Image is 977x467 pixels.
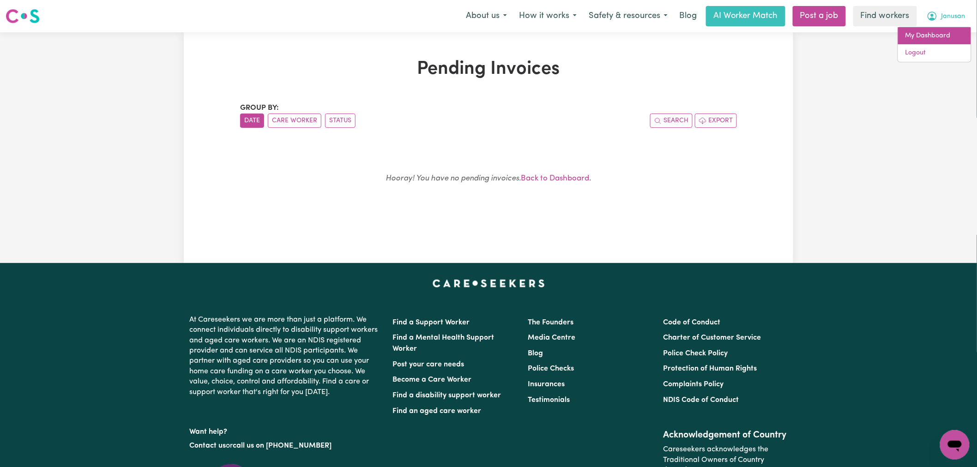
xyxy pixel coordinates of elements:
[706,6,785,26] a: AI Worker Match
[233,442,332,449] a: call us on [PHONE_NUMBER]
[663,365,757,372] a: Protection of Human Rights
[528,396,570,404] a: Testimonials
[392,361,464,368] a: Post your care needs
[941,12,965,22] span: Janusan
[6,8,40,24] img: Careseekers logo
[528,381,565,388] a: Insurances
[392,319,470,326] a: Find a Support Worker
[528,350,543,357] a: Blog
[528,334,575,341] a: Media Centre
[240,104,279,112] span: Group by:
[898,44,971,62] a: Logout
[392,392,501,399] a: Find a disability support worker
[663,350,728,357] a: Police Check Policy
[240,58,737,80] h1: Pending Invoices
[663,334,761,341] a: Charter of Customer Service
[433,280,545,287] a: Careseekers home page
[793,6,846,26] a: Post a job
[663,381,724,388] a: Complaints Policy
[460,6,513,26] button: About us
[695,114,737,128] button: Export
[674,6,702,26] a: Blog
[528,319,573,326] a: The Founders
[189,423,381,437] p: Want help?
[521,174,590,182] a: Back to Dashboard
[898,27,971,62] div: My Account
[268,114,321,128] button: sort invoices by care worker
[513,6,583,26] button: How it works
[663,319,721,326] a: Code of Conduct
[650,114,693,128] button: Search
[898,27,971,45] a: My Dashboard
[386,174,591,182] small: .
[663,396,739,404] a: NDIS Code of Conduct
[392,407,481,415] a: Find an aged care worker
[325,114,356,128] button: sort invoices by paid status
[663,430,788,441] h2: Acknowledgement of Country
[921,6,971,26] button: My Account
[853,6,917,26] a: Find workers
[386,174,521,182] em: Hooray! You have no pending invoices.
[240,114,264,128] button: sort invoices by date
[189,437,381,455] p: or
[189,442,226,449] a: Contact us
[6,6,40,27] a: Careseekers logo
[392,334,494,353] a: Find a Mental Health Support Worker
[392,376,471,383] a: Become a Care Worker
[189,311,381,401] p: At Careseekers we are more than just a platform. We connect individuals directly to disability su...
[583,6,674,26] button: Safety & resources
[940,430,970,460] iframe: Button to launch messaging window
[528,365,574,372] a: Police Checks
